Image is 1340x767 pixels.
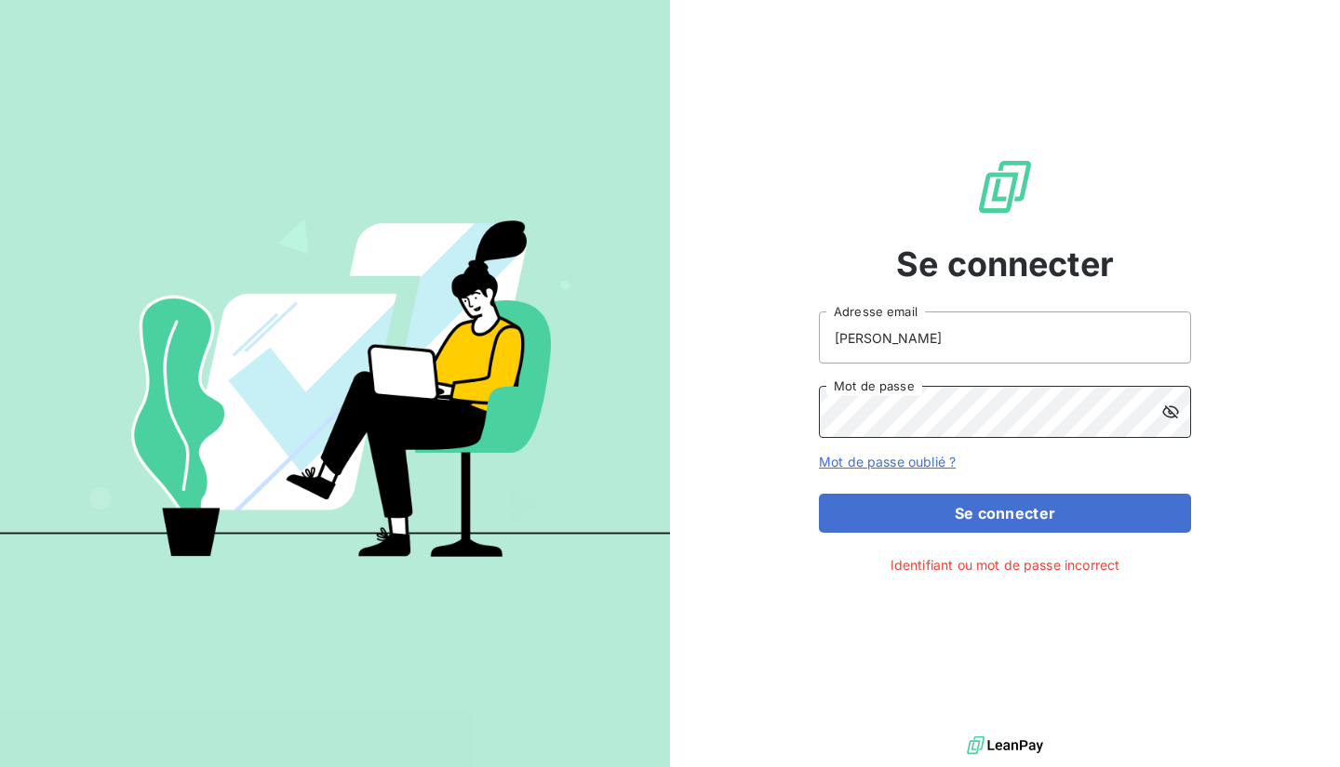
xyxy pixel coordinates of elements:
[896,239,1114,289] span: Se connecter
[975,157,1035,217] img: Logo LeanPay
[819,494,1191,533] button: Se connecter
[819,311,1191,364] input: placeholder
[891,555,1120,575] span: Identifiant ou mot de passe incorrect
[819,454,956,469] a: Mot de passe oublié ?
[967,732,1043,760] img: logo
